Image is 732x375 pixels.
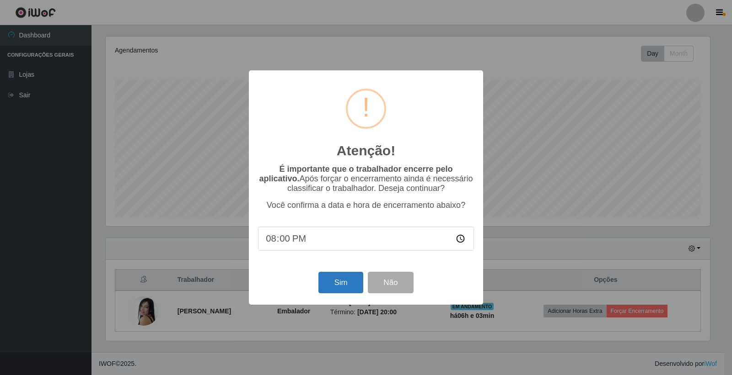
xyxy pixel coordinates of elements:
[258,201,474,210] p: Você confirma a data e hora de encerramento abaixo?
[337,143,395,159] h2: Atenção!
[368,272,413,293] button: Não
[259,164,452,183] b: É importante que o trabalhador encerre pelo aplicativo.
[258,164,474,193] p: Após forçar o encerramento ainda é necessário classificar o trabalhador. Deseja continuar?
[318,272,363,293] button: Sim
